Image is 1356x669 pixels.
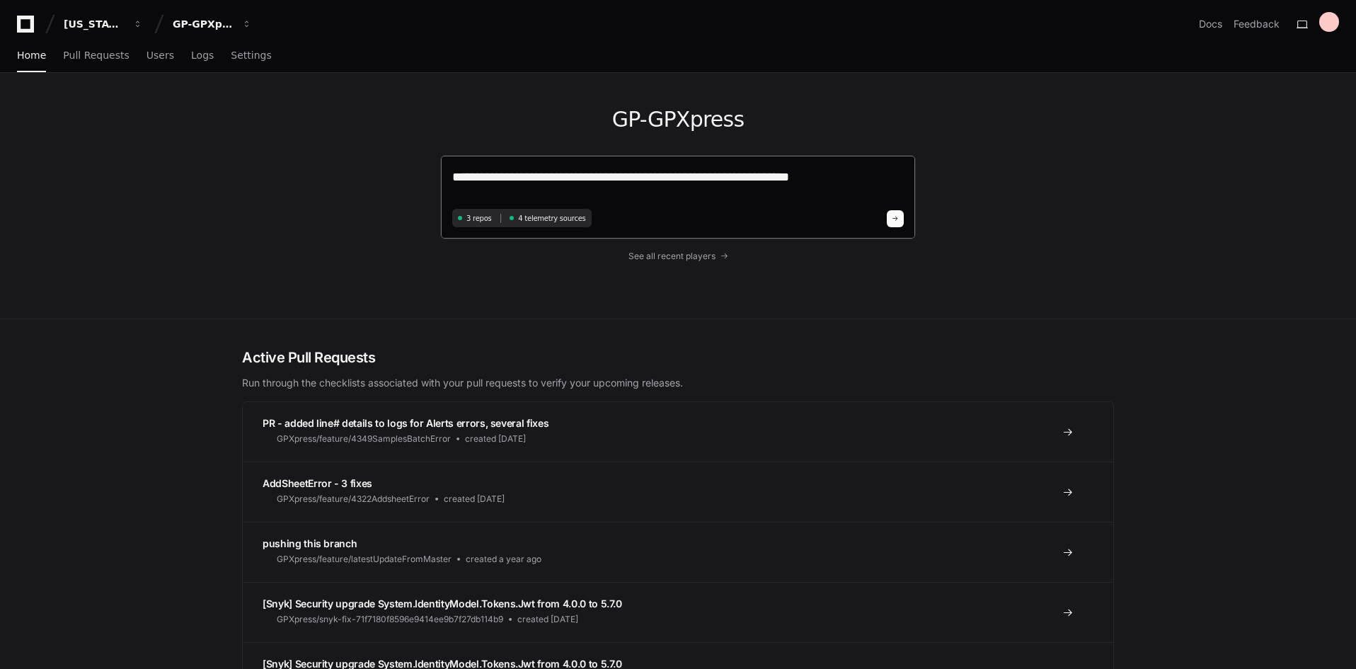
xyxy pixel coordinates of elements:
span: GPXpress/feature/4349SamplesBatchError [277,433,451,445]
span: Pull Requests [63,51,129,59]
a: Settings [231,40,271,72]
a: Docs [1199,17,1222,31]
div: [US_STATE] Pacific [64,17,125,31]
span: See all recent players [628,251,716,262]
button: GP-GPXpress [167,11,258,37]
button: Feedback [1234,17,1280,31]
span: PR - added line# details to logs for Alerts errors, several fixes [263,417,548,429]
span: AddSheetError - 3 fixes [263,477,372,489]
span: created a year ago [466,554,541,565]
span: pushing this branch [263,537,357,549]
span: GPXpress/feature/latestUpdateFromMaster [277,554,452,565]
p: Run through the checklists associated with your pull requests to verify your upcoming releases. [242,376,1114,390]
a: Home [17,40,46,72]
a: Logs [191,40,214,72]
button: [US_STATE] Pacific [58,11,149,37]
a: Pull Requests [63,40,129,72]
a: Users [146,40,174,72]
span: GPXpress/feature/4322AddsheetError [277,493,430,505]
span: 4 telemetry sources [518,213,585,224]
span: 3 repos [466,213,492,224]
a: AddSheetError - 3 fixesGPXpress/feature/4322AddsheetErrorcreated [DATE] [243,462,1113,522]
span: [Snyk] Security upgrade System.IdentityModel.Tokens.Jwt from 4.0.0 to 5.7.0 [263,597,622,610]
a: pushing this branchGPXpress/feature/latestUpdateFromMastercreated a year ago [243,522,1113,582]
span: Users [146,51,174,59]
span: GPXpress/snyk-fix-71f7180f8596e9414ee9b7f27db114b9 [277,614,503,625]
span: Home [17,51,46,59]
span: created [DATE] [465,433,526,445]
span: Settings [231,51,271,59]
span: Logs [191,51,214,59]
h1: GP-GPXpress [440,107,916,132]
span: created [DATE] [517,614,578,625]
h2: Active Pull Requests [242,348,1114,367]
a: See all recent players [440,251,916,262]
a: [Snyk] Security upgrade System.IdentityModel.Tokens.Jwt from 4.0.0 to 5.7.0GPXpress/snyk-fix-71f7... [243,582,1113,642]
a: PR - added line# details to logs for Alerts errors, several fixesGPXpress/feature/4349SamplesBatc... [243,402,1113,462]
span: created [DATE] [444,493,505,505]
div: GP-GPXpress [173,17,234,31]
